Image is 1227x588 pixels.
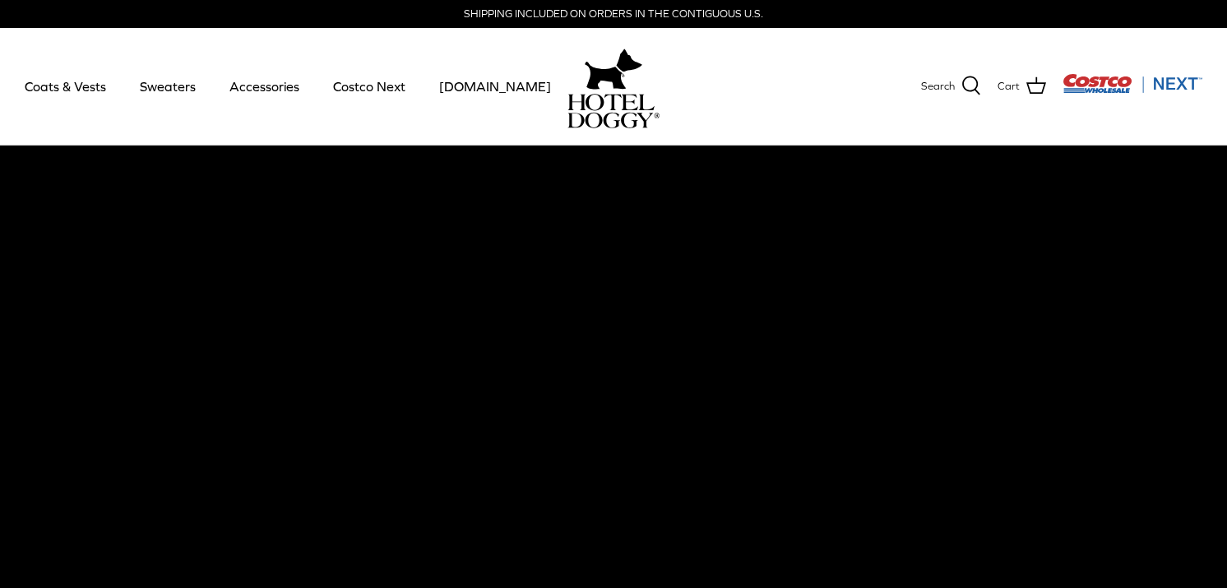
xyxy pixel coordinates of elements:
[1063,73,1202,94] img: Costco Next
[215,58,314,114] a: Accessories
[567,44,660,128] a: hoteldoggy.com hoteldoggycom
[921,78,955,95] span: Search
[567,94,660,128] img: hoteldoggycom
[921,76,981,97] a: Search
[10,58,121,114] a: Coats & Vests
[318,58,420,114] a: Costco Next
[424,58,566,114] a: [DOMAIN_NAME]
[998,76,1046,97] a: Cart
[1063,84,1202,96] a: Visit Costco Next
[125,58,211,114] a: Sweaters
[998,78,1020,95] span: Cart
[585,44,642,94] img: hoteldoggy.com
